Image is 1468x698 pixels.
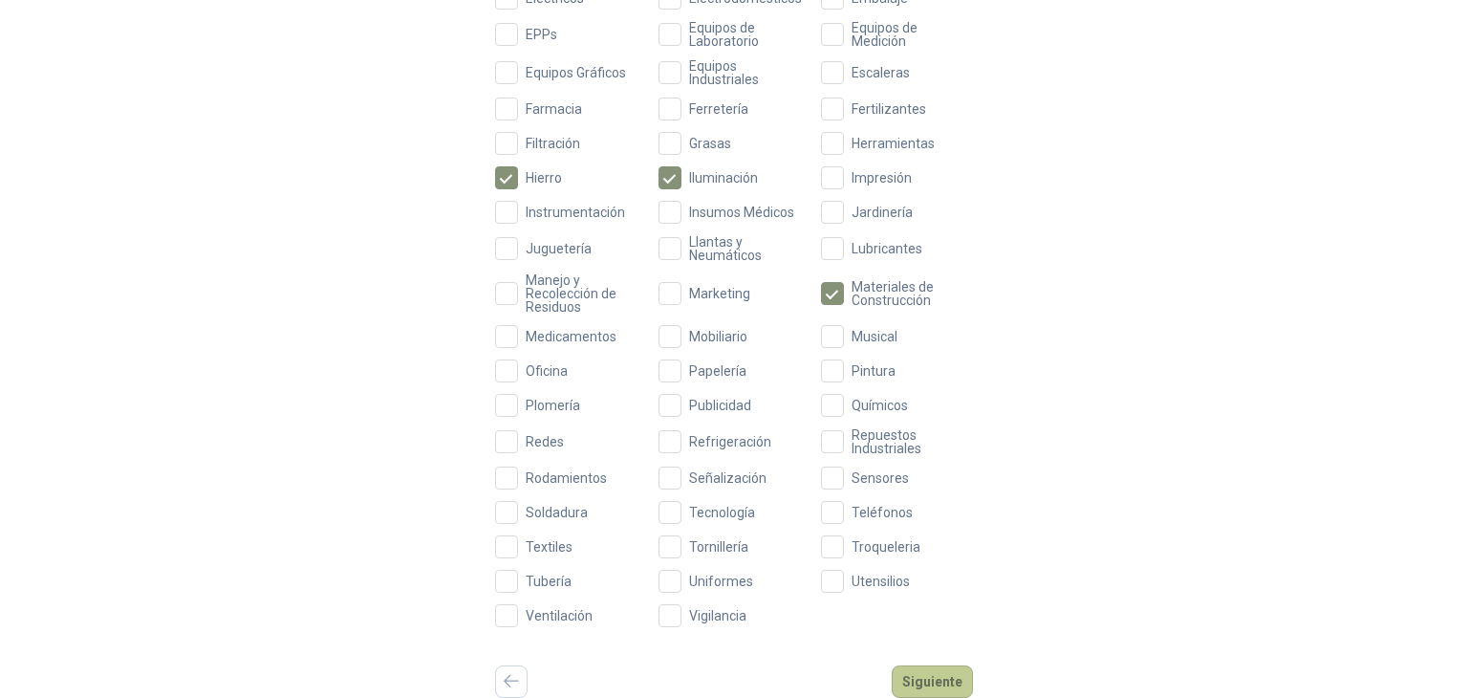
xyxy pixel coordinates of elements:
span: Rodamientos [518,471,615,485]
span: Jardinería [844,206,920,219]
span: Musical [844,330,905,343]
span: Impresión [844,171,919,185]
span: Lubricantes [844,242,930,255]
span: Soldadura [518,506,595,519]
span: Materiales de Construcción [844,280,973,307]
span: Pintura [844,364,903,378]
span: Sensores [844,471,917,485]
span: Equipos de Laboratorio [681,21,810,48]
span: Filtración [518,137,588,150]
span: Juguetería [518,242,599,255]
span: Equipos Gráficos [518,66,634,79]
span: Insumos Médicos [681,206,802,219]
span: EPPs [518,28,565,41]
span: Plomería [518,399,588,412]
span: Tornillería [681,540,756,554]
span: Señalización [681,471,774,485]
span: Redes [518,435,572,448]
span: Oficina [518,364,575,378]
span: Troqueleria [844,540,928,554]
span: Equipos de Medición [844,21,973,48]
span: Mobiliario [681,330,755,343]
span: Instrumentación [518,206,633,219]
span: Vigilancia [681,609,754,622]
span: Herramientas [844,137,942,150]
span: Escaleras [844,66,917,79]
span: Fertilizantes [844,102,934,116]
span: Medicamentos [518,330,624,343]
span: Hierro [518,171,570,185]
span: Equipos Industriales [681,59,810,86]
span: Uniformes [681,575,761,588]
button: Siguiente [892,665,973,698]
span: Químicos [844,399,916,412]
span: Ventilación [518,609,600,622]
span: Marketing [681,287,758,300]
span: Iluminación [681,171,766,185]
span: Refrigeración [681,435,779,448]
span: Tubería [518,575,579,588]
span: Repuestos Industriales [844,428,973,455]
span: Ferretería [681,102,756,116]
span: Textiles [518,540,580,554]
span: Llantas y Neumáticos [681,235,810,262]
span: Manejo y Recolección de Residuos [518,273,647,314]
span: Teléfonos [844,506,920,519]
span: Grasas [681,137,739,150]
span: Utensilios [844,575,917,588]
span: Publicidad [681,399,759,412]
span: Tecnología [681,506,763,519]
span: Farmacia [518,102,590,116]
span: Papelería [681,364,754,378]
